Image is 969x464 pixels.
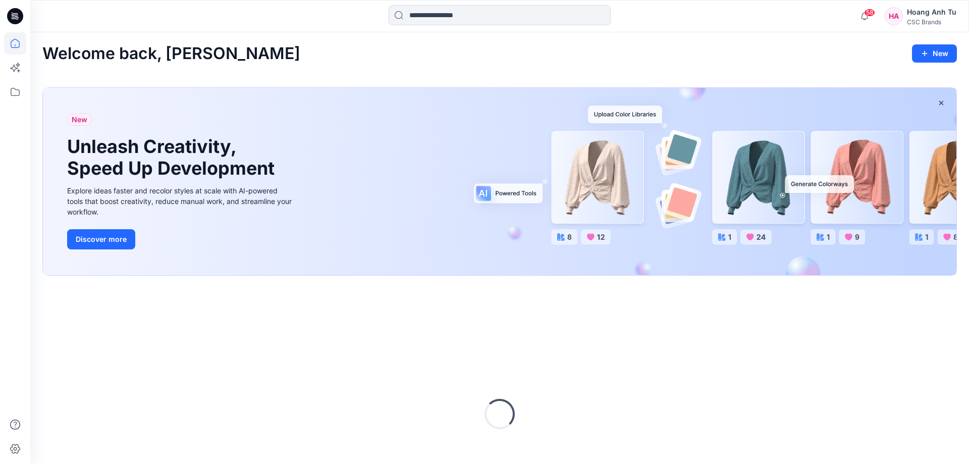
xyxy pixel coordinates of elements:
[67,185,294,217] div: Explore ideas faster and recolor styles at scale with AI-powered tools that boost creativity, red...
[907,18,956,26] div: CSC Brands
[907,6,956,18] div: Hoang Anh Tu
[864,9,875,17] span: 58
[912,44,957,63] button: New
[885,7,903,25] div: HA
[67,136,279,179] h1: Unleash Creativity, Speed Up Development
[72,114,87,126] span: New
[67,229,135,249] button: Discover more
[42,44,300,63] h2: Welcome back, [PERSON_NAME]
[67,229,294,249] a: Discover more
